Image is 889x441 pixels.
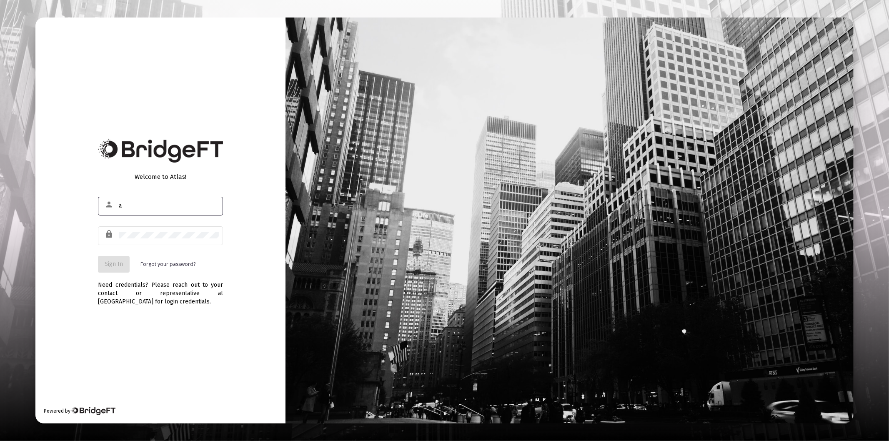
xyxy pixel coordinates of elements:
[71,407,115,415] img: Bridge Financial Technology Logo
[105,229,115,239] mat-icon: lock
[98,139,223,163] img: Bridge Financial Technology Logo
[44,407,115,415] div: Powered by
[98,173,223,181] div: Welcome to Atlas!
[98,273,223,306] div: Need credentials? Please reach out to your contact or representative at [GEOGRAPHIC_DATA] for log...
[105,261,123,268] span: Sign In
[98,256,130,273] button: Sign In
[140,260,195,268] a: Forgot your password?
[119,203,219,209] input: Email or Username
[105,200,115,210] mat-icon: person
